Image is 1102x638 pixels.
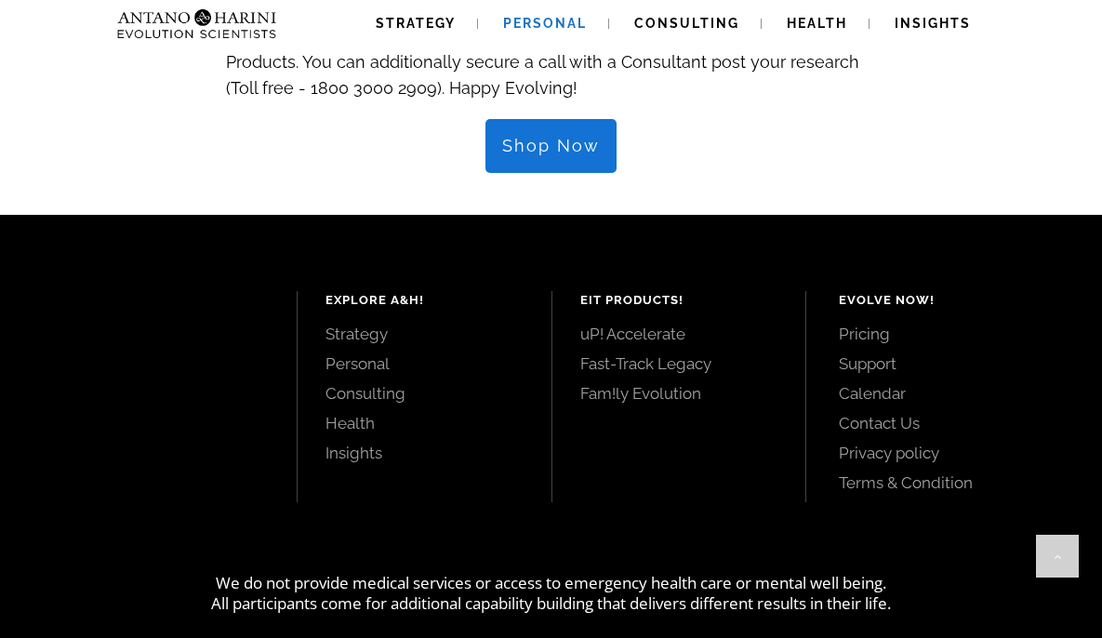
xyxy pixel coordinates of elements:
[226,52,859,98] span: . You can additionally secure a call with a Consultant post your research (Toll free - 1800 3000 ...
[325,324,524,344] a: Strategy
[634,16,739,31] span: Consulting
[580,291,778,310] h4: EIT Products!
[839,413,1060,433] a: Contact Us
[895,16,971,31] span: Insights
[325,413,524,433] a: Health
[485,119,617,173] a: Shop Now
[839,383,1060,404] a: Calendar
[503,16,587,31] span: Personal
[325,383,524,404] a: Consulting
[839,443,1060,463] a: Privacy policy
[839,324,1060,344] a: Pricing
[580,324,778,344] a: uP! Accelerate
[580,383,778,404] a: Fam!ly Evolution
[839,353,1060,374] a: Support
[839,472,1060,493] a: Terms & Condition
[325,443,524,463] a: Insights
[502,136,600,156] span: Shop Now
[580,353,778,374] a: Fast-Track Legacy
[787,16,847,31] span: Health
[839,291,1060,310] h4: Evolve Now!
[325,353,524,374] a: Personal
[325,291,524,310] h4: Explore A&H!
[376,16,456,31] span: Strategy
